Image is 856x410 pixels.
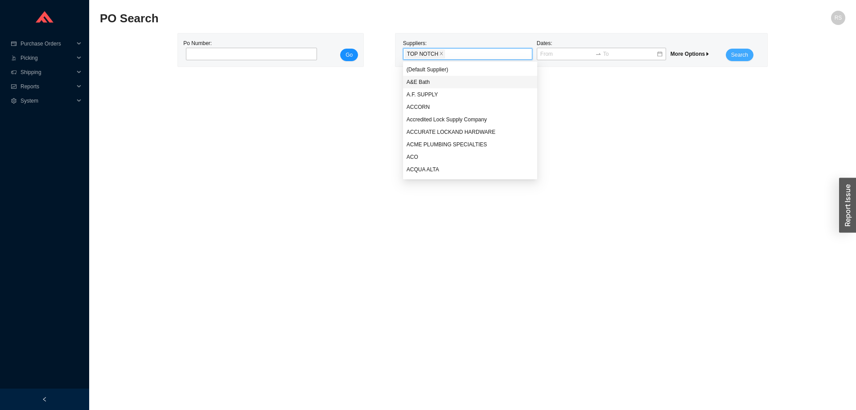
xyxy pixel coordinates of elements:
span: Go [346,50,353,59]
div: (Default Supplier) [403,63,538,76]
div: Dates: [535,39,668,61]
div: ACQUA ALTA [407,166,534,174]
div: A.F. SUPPLY [403,88,538,101]
span: close [439,51,444,57]
div: (Default Supplier) [407,66,534,74]
span: System [21,94,74,108]
span: Shipping [21,65,74,79]
span: swap-right [595,51,601,57]
h2: PO Search [100,11,659,26]
div: A.F. SUPPLY [407,91,534,99]
div: ACCORN [403,101,538,113]
div: ACCURATE LOCKAND HARDWARE [407,128,534,136]
span: fund [11,84,17,89]
span: left [42,397,47,402]
span: RS [835,11,842,25]
span: More Options [671,51,710,57]
div: Po Number: [183,39,314,61]
span: to [595,51,601,57]
span: credit-card [11,41,17,46]
span: TOP NOTCH [405,50,445,58]
div: Acryline Spa Baths [403,176,538,188]
div: A&E Bath [407,78,534,86]
div: Suppliers: [401,39,535,61]
div: ACME PLUMBING SPECIALTIES [407,141,534,149]
span: Search [731,50,748,59]
span: Reports [21,79,74,94]
div: Accredited Lock Supply Company [407,116,534,124]
span: caret-right [705,51,710,57]
div: ACCURATE LOCKAND HARDWARE [403,126,538,138]
input: To [603,50,656,58]
span: setting [11,98,17,104]
div: Accredited Lock Supply Company [403,113,538,126]
span: TOP NOTCH [407,50,438,58]
span: Purchase Orders [21,37,74,51]
button: Search [726,49,753,61]
button: Go [340,49,358,61]
div: A&E Bath [403,76,538,88]
div: ACO [407,153,534,161]
span: Picking [21,51,74,65]
div: ACME PLUMBING SPECIALTIES [403,138,538,151]
div: ACO [403,151,538,163]
div: ACCORN [407,103,534,111]
div: ACQUA ALTA [403,163,538,176]
input: From [540,50,593,58]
